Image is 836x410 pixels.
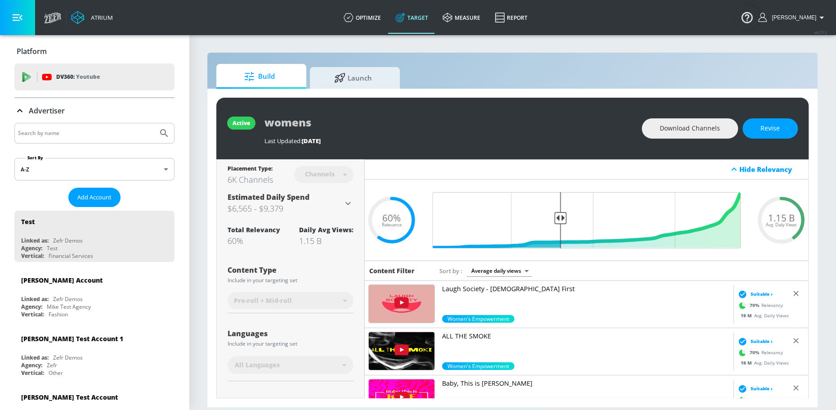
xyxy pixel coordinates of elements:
span: Estimated Daily Spend [228,192,309,202]
div: Hide Relevancy [365,159,808,180]
span: 19 M [740,312,754,319]
div: 70.0% [442,362,514,370]
button: Download Channels [642,118,738,139]
div: Linked as: [21,237,49,244]
span: 1.15 B [768,213,795,223]
a: Report [487,1,535,34]
div: Average daily views [467,265,532,277]
span: 16 M [740,360,754,366]
div: [PERSON_NAME] AccountLinked as:Zefr DemosAgency:Mike Test AgencyVertical:Fashion [14,269,174,320]
div: Suitable › [736,290,772,299]
span: [DATE] [302,137,321,145]
a: optimize [336,1,388,34]
div: Zefr [47,361,57,369]
div: [PERSON_NAME] Test Account 1Linked as:Zefr DemosAgency:ZefrVertical:Other [14,328,174,379]
div: Test [21,217,35,226]
div: Total Relevancy [228,225,280,234]
button: Add Account [68,188,121,207]
a: Laugh Society - [DEMOGRAPHIC_DATA] First [442,284,730,315]
a: Baby, This is [PERSON_NAME] [442,379,730,410]
span: 70 % [749,349,761,356]
div: Agency: [21,361,42,369]
div: Last Updated: [264,137,633,145]
img: UU2ozVs4pg2K3uFLw6-0ayCQ [369,332,434,370]
span: Build [225,66,294,87]
span: Suitable › [750,338,772,345]
div: Relevancy [736,393,782,407]
img: UU7S8jiVhYjcFUBOoLkCPKsw [369,285,434,323]
p: Advertiser [29,106,65,116]
div: [PERSON_NAME] Test Account 1 [21,334,123,343]
div: Mike Test Agency [47,303,91,311]
p: DV360: [56,72,100,82]
span: All Languages [235,360,280,369]
span: Revise [760,123,780,134]
p: Platform [17,46,47,56]
span: 60% [382,213,401,223]
div: Platform [14,39,174,64]
div: Advertiser [14,98,174,123]
div: 70.0% [442,315,514,323]
div: Hide Relevancy [739,165,803,174]
span: Suitable › [750,385,772,392]
p: Laugh Society - [DEMOGRAPHIC_DATA] First [442,284,730,293]
div: Languages [228,330,353,337]
span: Avg. Daily Views [766,222,797,227]
div: Channels [300,170,339,178]
a: Atrium [71,11,113,24]
span: Women's Empowerment [442,315,514,323]
div: Atrium [87,14,113,22]
a: measure [435,1,487,34]
div: Financial Services [49,252,93,260]
span: Pre-roll + Mid-roll [234,296,292,305]
span: 70 % [749,396,761,403]
div: Avg. Daily Views [736,312,788,319]
div: Zefr Demos [53,295,83,303]
div: Include in your targeting set [228,341,353,347]
div: Linked as: [21,354,49,361]
input: Search by name [18,127,154,139]
button: [PERSON_NAME] [758,12,827,23]
div: Relevancy [736,346,782,360]
div: [PERSON_NAME] Test Account [21,393,118,401]
div: Zefr Demos [53,237,83,244]
div: [PERSON_NAME] Account [21,276,103,284]
div: DV360: Youtube [14,63,174,90]
div: Test [47,244,58,252]
a: ALL THE SMOKE [442,332,730,362]
span: v 4.25.2 [814,30,827,35]
span: Add Account [77,192,112,203]
div: Placement Type: [228,165,273,174]
button: Revise [742,118,798,139]
div: Fashion [49,311,68,318]
div: Suitable › [736,337,772,346]
div: Avg. Daily Views [736,360,788,366]
div: 6K Channels [228,174,273,185]
div: Vertical: [21,252,44,260]
div: Linked as: [21,295,49,303]
input: Final Threshold [428,192,745,248]
div: Agency: [21,303,42,311]
div: active [232,119,250,127]
span: Sort by [439,267,462,275]
div: Zefr Demos [53,354,83,361]
div: Other [49,369,63,377]
p: ALL THE SMOKE [442,332,730,341]
a: Target [388,1,435,34]
div: Content Type [228,266,353,274]
div: Daily Avg Views: [299,225,353,234]
div: Estimated Daily Spend$6,565 - $9,379 [228,192,353,215]
div: Vertical: [21,311,44,318]
div: Agency: [21,244,42,252]
div: Relevancy [736,299,782,312]
div: 1.15 B [299,235,353,246]
span: Suitable › [750,291,772,297]
span: Download Channels [660,123,720,134]
h6: Content Filter [369,266,415,275]
button: Open Resource Center [734,5,760,30]
span: Women's Empowerment [442,362,514,370]
span: Launch [319,67,387,89]
p: Baby, This is [PERSON_NAME] [442,379,730,388]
